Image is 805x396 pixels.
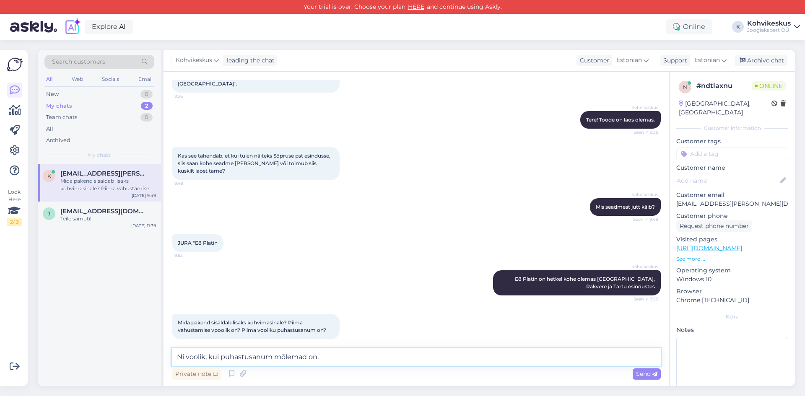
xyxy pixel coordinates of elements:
[60,177,156,192] div: Mida pakend sisaldab lisaks kohvimasinale? Piima vahustamise vpoolik on? Piima vooliku puhastusan...
[178,153,332,174] span: Kas see tähendab, et kui tulen näiteks Sõpruse pst esindusse, siis saan kohe seadme [PERSON_NAME]...
[140,113,153,122] div: 0
[627,129,658,135] span: Seen ✓ 9:38
[64,18,81,36] img: explore-ai
[174,252,206,259] span: 9:52
[676,244,742,252] a: [URL][DOMAIN_NAME]
[7,188,22,226] div: Look Here
[676,220,752,232] div: Request phone number
[747,20,800,34] a: KohvikeskusJoogiekspert OÜ
[46,102,72,110] div: My chats
[627,296,658,302] span: Seen ✓ 9:59
[47,173,51,179] span: k
[676,313,788,321] div: Extra
[60,215,156,223] div: Teile samuti!
[52,57,105,66] span: Search customers
[405,3,427,10] a: HERE
[677,176,779,185] input: Add name
[70,74,85,85] div: Web
[616,56,642,65] span: Estonian
[88,151,111,159] span: My chats
[60,207,148,215] span: joseanedegiacomo@gmail.com
[747,20,791,27] div: Kohvikeskus
[676,235,788,244] p: Visited pages
[174,93,206,99] span: 9:36
[176,56,212,65] span: Kohvikeskus
[596,204,655,210] span: Mis seadmest jutt käib?
[676,212,788,220] p: Customer phone
[676,137,788,146] p: Customer tags
[172,368,221,380] div: Private note
[747,27,791,34] div: Joogiekspert OÜ
[46,136,70,145] div: Archived
[586,116,655,123] span: Tere! Toode on laos olemas.
[172,348,661,366] textarea: Ni voolik, kui puhastusanum mõlemad on.
[46,113,77,122] div: Team chats
[178,319,326,333] span: Mida pakend sisaldab lisaks kohvimasinale? Piima vahustamise vpoolik on? Piima vooliku puhastusan...
[676,124,788,132] div: Customer information
[694,56,720,65] span: Estonian
[676,275,788,284] p: Windows 10
[683,84,687,90] span: n
[627,264,658,270] span: Kohvikeskus
[131,223,156,229] div: [DATE] 11:39
[676,266,788,275] p: Operating system
[676,199,788,208] p: [EMAIL_ADDRESS][PERSON_NAME][DOMAIN_NAME]
[627,192,658,198] span: Kohvikeskus
[576,56,609,65] div: Customer
[627,104,658,111] span: Kohvikeskus
[676,326,788,334] p: Notes
[676,163,788,172] p: Customer name
[48,210,50,217] span: j
[636,370,657,378] span: Send
[132,192,156,199] div: [DATE] 9:49
[676,296,788,305] p: Chrome [TECHNICAL_ID]
[174,180,206,186] span: 9:49
[696,81,752,91] div: # ndtlaxnu
[660,56,687,65] div: Support
[141,102,153,110] div: 2
[137,74,154,85] div: Email
[735,55,787,66] div: Archive chat
[44,74,54,85] div: All
[7,218,22,226] div: 2 / 3
[676,255,788,263] p: See more ...
[752,81,786,91] span: Online
[100,74,121,85] div: Socials
[174,339,206,346] span: 10:24
[676,287,788,296] p: Browser
[7,57,23,72] img: Askly Logo
[732,21,744,33] div: K
[515,276,656,290] span: E8 Platin on hetkel kohe olemas [GEOGRAPHIC_DATA], Rakvere ja Tartu esindustes
[46,125,53,133] div: All
[60,170,148,177] span: kalev.lillo@gmail.com
[679,99,771,117] div: [GEOGRAPHIC_DATA], [GEOGRAPHIC_DATA]
[223,56,275,65] div: leading the chat
[140,90,153,98] div: 0
[676,191,788,199] p: Customer email
[178,240,218,246] span: JURA “E8 Platin
[46,90,59,98] div: New
[627,216,658,223] span: Seen ✓ 9:49
[666,19,712,34] div: Online
[676,148,788,160] input: Add a tag
[85,20,133,34] a: Explore AI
